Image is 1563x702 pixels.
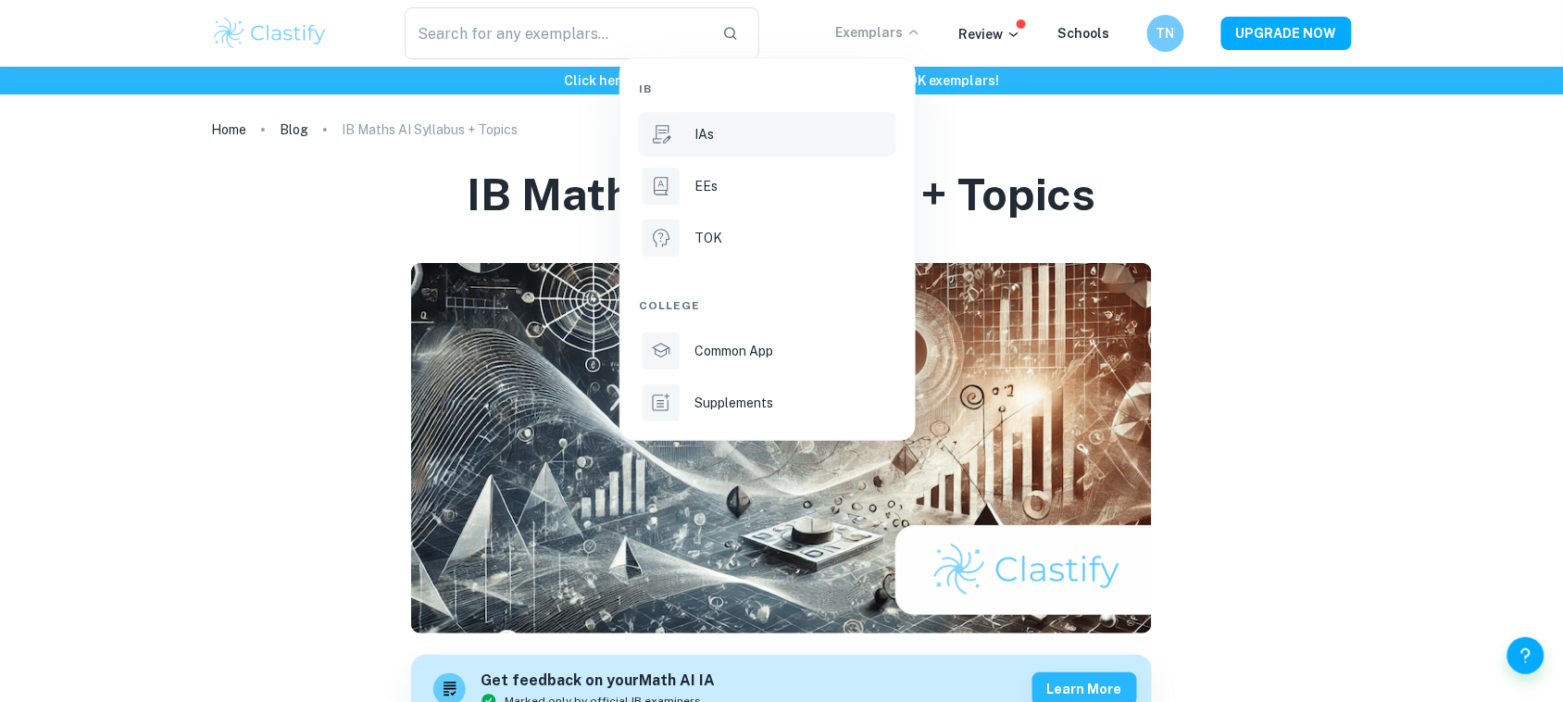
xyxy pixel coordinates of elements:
[694,228,722,248] p: TOK
[694,341,773,361] p: Common App
[639,81,652,97] span: IB
[639,329,896,373] a: Common App
[639,381,896,425] a: Supplements
[694,124,714,144] p: IAs
[694,393,773,413] p: Supplements
[639,216,896,260] a: TOK
[639,112,896,157] a: IAs
[639,297,701,314] span: College
[694,176,718,196] p: EEs
[639,164,896,208] a: EEs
